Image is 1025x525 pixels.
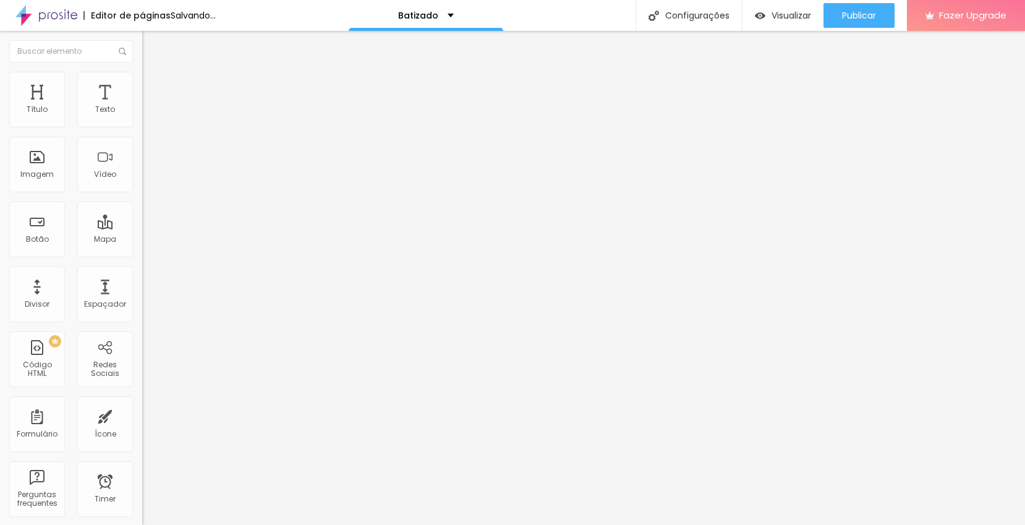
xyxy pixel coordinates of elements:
[17,430,57,438] div: Formulário
[842,11,876,20] span: Publicar
[95,105,115,114] div: Texto
[142,31,1025,525] iframe: Editor
[9,40,133,62] input: Buscar elemento
[95,495,116,503] div: Timer
[398,11,438,20] p: Batizado
[83,11,171,20] div: Editor de páginas
[742,3,823,28] button: Visualizar
[20,170,54,179] div: Imagem
[94,235,116,244] div: Mapa
[12,490,61,508] div: Perguntas frequentes
[84,300,126,309] div: Espaçador
[95,430,116,438] div: Ícone
[939,10,1006,20] span: Fazer Upgrade
[649,11,659,21] img: Icone
[119,48,126,55] img: Icone
[27,105,48,114] div: Título
[755,11,765,21] img: view-1.svg
[94,170,116,179] div: Vídeo
[26,235,49,244] div: Botão
[25,300,49,309] div: Divisor
[12,361,61,378] div: Código HTML
[80,361,129,378] div: Redes Sociais
[171,11,216,20] div: Salvando...
[823,3,895,28] button: Publicar
[772,11,811,20] span: Visualizar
